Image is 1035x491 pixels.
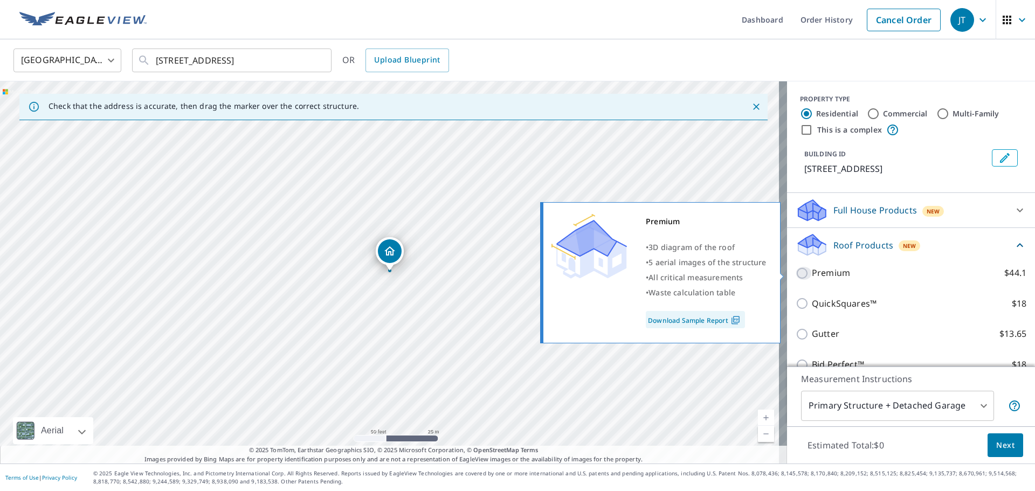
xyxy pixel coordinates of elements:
div: [GEOGRAPHIC_DATA] [13,45,121,75]
input: Search by address or latitude-longitude [156,45,309,75]
a: Download Sample Report [646,311,745,328]
div: Primary Structure + Detached Garage [801,391,994,421]
p: Measurement Instructions [801,372,1021,385]
span: New [903,241,916,250]
div: • [646,285,767,300]
img: Pdf Icon [728,315,743,325]
a: Terms of Use [5,474,39,481]
p: Check that the address is accurate, then drag the marker over the correct structure. [49,101,359,111]
label: Multi-Family [953,108,999,119]
div: OR [342,49,449,72]
img: Premium [551,214,627,279]
p: $13.65 [999,327,1026,341]
a: Upload Blueprint [365,49,448,72]
p: $44.1 [1004,266,1026,280]
p: Bid Perfect™ [812,358,864,371]
div: • [646,240,767,255]
span: 5 aerial images of the structure [648,257,766,267]
label: Residential [816,108,858,119]
span: Upload Blueprint [374,53,440,67]
p: $18 [1012,297,1026,310]
button: Next [988,433,1023,458]
div: PROPERTY TYPE [800,94,1022,104]
div: • [646,270,767,285]
p: QuickSquares™ [812,297,877,310]
img: EV Logo [19,12,147,28]
p: Gutter [812,327,839,341]
p: $18 [1012,358,1026,371]
div: Premium [646,214,767,229]
button: Edit building 1 [992,149,1018,167]
a: Current Level 19, Zoom In [758,410,774,426]
span: Your report will include the primary structure and a detached garage if one exists. [1008,399,1021,412]
p: Premium [812,266,850,280]
span: Next [996,439,1015,452]
p: Full House Products [833,204,917,217]
div: Roof ProductsNew [796,232,1026,258]
p: © 2025 Eagle View Technologies, Inc. and Pictometry International Corp. All Rights Reserved. Repo... [93,469,1030,486]
div: Full House ProductsNew [796,197,1026,223]
p: [STREET_ADDRESS] [804,162,988,175]
a: OpenStreetMap [473,446,519,454]
p: BUILDING ID [804,149,846,158]
a: Cancel Order [867,9,941,31]
div: Aerial [13,417,93,444]
label: This is a complex [817,125,882,135]
span: Waste calculation table [648,287,735,298]
p: | [5,474,77,481]
div: • [646,255,767,270]
button: Close [749,100,763,114]
span: 3D diagram of the roof [648,242,735,252]
span: New [927,207,940,216]
div: JT [950,8,974,32]
div: Dropped pin, building 1, Residential property, 3816 NW 14th Pl Gainesville, FL 32605 [376,237,404,271]
span: All critical measurements [648,272,743,282]
label: Commercial [883,108,928,119]
p: Roof Products [833,239,893,252]
div: Aerial [38,417,67,444]
a: Privacy Policy [42,474,77,481]
span: © 2025 TomTom, Earthstar Geographics SIO, © 2025 Microsoft Corporation, © [249,446,539,455]
a: Current Level 19, Zoom Out [758,426,774,442]
p: Estimated Total: $0 [799,433,893,457]
a: Terms [521,446,539,454]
